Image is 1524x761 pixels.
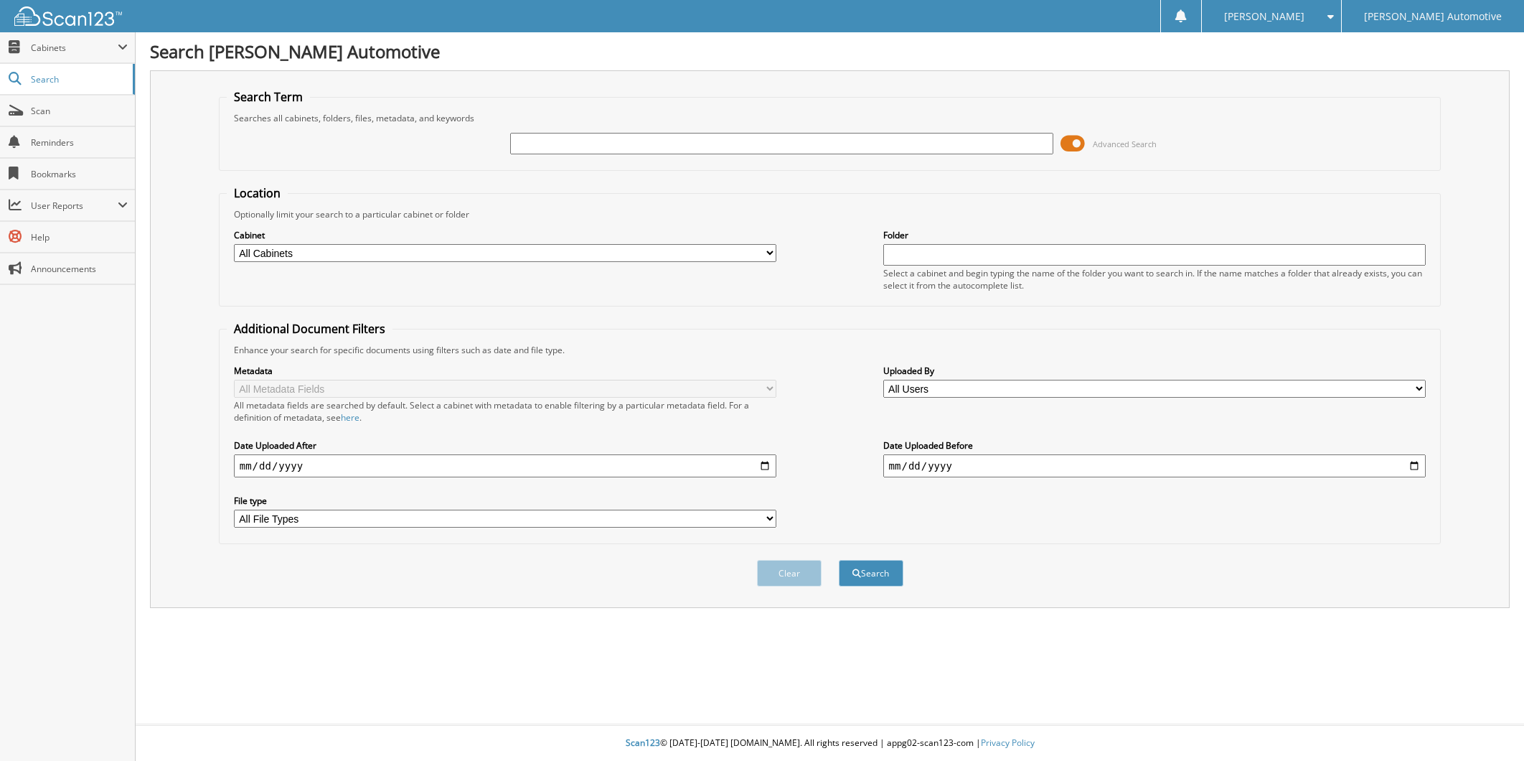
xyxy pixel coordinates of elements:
[234,439,777,452] label: Date Uploaded After
[31,263,128,275] span: Announcements
[341,411,359,424] a: here
[227,344,1434,356] div: Enhance your search for specific documents using filters such as date and file type.
[227,89,310,105] legend: Search Term
[31,136,128,149] span: Reminders
[227,321,392,337] legend: Additional Document Filters
[234,365,777,377] label: Metadata
[883,454,1426,477] input: end
[1224,12,1304,21] span: [PERSON_NAME]
[234,495,777,507] label: File type
[227,185,288,201] legend: Location
[626,737,660,749] span: Scan123
[883,365,1426,377] label: Uploaded By
[234,454,777,477] input: start
[31,105,128,117] span: Scan
[31,200,118,212] span: User Reports
[757,560,822,587] button: Clear
[839,560,903,587] button: Search
[31,73,126,85] span: Search
[1452,692,1524,761] iframe: Chat Widget
[31,168,128,180] span: Bookmarks
[150,39,1510,63] h1: Search [PERSON_NAME] Automotive
[883,267,1426,291] div: Select a cabinet and begin typing the name of the folder you want to search in. If the name match...
[981,737,1035,749] a: Privacy Policy
[1093,139,1157,149] span: Advanced Search
[136,726,1524,761] div: © [DATE]-[DATE] [DOMAIN_NAME]. All rights reserved | appg02-scan123-com |
[227,112,1434,124] div: Searches all cabinets, folders, files, metadata, and keywords
[234,399,777,424] div: All metadata fields are searched by default. Select a cabinet with metadata to enable filtering b...
[31,231,128,243] span: Help
[234,229,777,241] label: Cabinet
[883,229,1426,241] label: Folder
[883,439,1426,452] label: Date Uploaded Before
[31,42,118,54] span: Cabinets
[1364,12,1502,21] span: [PERSON_NAME] Automotive
[14,6,122,26] img: scan123-logo-white.svg
[227,208,1434,220] div: Optionally limit your search to a particular cabinet or folder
